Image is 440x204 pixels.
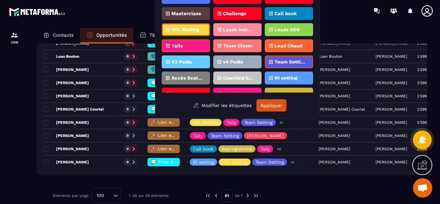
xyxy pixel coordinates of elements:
[274,76,297,80] p: R1 setting
[171,92,203,96] p: [PERSON_NAME]
[260,147,270,151] p: Tally
[417,81,436,85] p: 2 599,00 €
[223,44,253,48] p: Team Closer
[151,67,208,72] span: 🗣️ Conversation en cours
[149,32,166,38] p: Tâches
[256,99,286,112] button: Appliquer
[43,133,89,138] p: [PERSON_NAME]
[151,93,215,98] span: 💬 Prise de contact effectué
[171,11,201,16] p: Masterclass
[274,11,297,16] p: Call book
[151,120,207,125] span: 🚀 Lien envoyé & Relance
[223,92,254,96] p: SET [PERSON_NAME]
[43,80,89,85] p: [PERSON_NAME]
[244,120,273,125] p: Team Setting
[129,193,168,198] p: 1-26 sur 26 éléments
[247,133,284,138] p: [PERSON_NAME]
[127,147,129,151] p: 0
[127,133,129,138] p: 0
[376,81,407,85] p: [PERSON_NAME]
[127,81,129,85] p: 0
[213,193,219,199] img: prev
[188,100,256,111] button: Modifier les étiquettes
[53,193,89,198] p: Éléments par page
[211,133,239,138] p: Team Setting
[274,27,300,32] p: Leads ADS
[253,193,259,199] img: next
[171,60,192,64] p: V3 Podia
[43,160,89,165] p: [PERSON_NAME]
[417,54,436,59] p: 2 599,00 €
[376,107,407,112] p: [PERSON_NAME]
[417,67,436,72] p: 2 599,00 €
[43,120,89,125] p: [PERSON_NAME]
[255,160,284,164] p: Team Setting
[205,193,211,199] img: prev
[133,28,172,44] a: Tâches
[96,32,127,38] p: Opportunités
[106,192,112,199] input: Search for option
[171,76,203,80] p: Accès Scaler Podia
[151,133,207,138] span: 🚀 Lien envoyé & Relance
[2,41,27,44] p: CRM
[2,26,27,49] a: formationformationCRM
[235,193,243,198] p: de 1
[43,54,79,59] p: Loan Bouton
[417,120,436,125] p: 2 599,00 €
[43,67,89,72] p: [PERSON_NAME]
[274,60,306,64] p: Team Setting
[43,146,89,151] p: [PERSON_NAME]
[80,28,133,44] a: Opportunités
[275,146,283,152] p: +2
[245,193,251,199] img: next
[376,120,407,125] p: [PERSON_NAME]
[151,53,208,59] span: 🗣️ Conversation en cours
[413,178,432,198] div: Ouvrir le chat
[193,147,214,151] p: Call book
[223,60,243,64] p: v4 Podia
[376,94,407,98] p: [PERSON_NAME]
[127,54,129,59] p: 0
[171,27,199,32] p: VSL Mailing
[151,106,215,112] span: 💬 Prise de contact effectué
[417,107,436,112] p: 2 599,00 €
[222,160,247,164] p: VSL Mailing
[226,120,236,125] p: Tally
[376,160,407,164] p: [PERSON_NAME]
[151,146,207,151] span: 🚀 Lien envoyé & Relance
[223,11,246,16] p: Challenge
[193,133,203,138] p: Tally
[376,133,407,138] p: [PERSON_NAME]
[376,147,407,151] p: [PERSON_NAME]
[127,120,129,125] p: 0
[417,94,436,98] p: 2 599,00 €
[193,120,218,125] p: VSL Mailing
[277,119,285,126] p: +1
[222,147,252,151] p: Reprogrammé
[94,192,106,199] span: 100
[193,160,214,164] p: R1 setting
[151,159,215,164] span: 💬 Prise de contact effectué
[127,94,129,98] p: 0
[37,28,80,44] a: Contacts
[274,92,306,96] p: Reprogrammé
[43,93,89,99] p: [PERSON_NAME]
[223,76,254,80] p: Coaching book
[223,27,254,32] p: Leads Instagram
[127,107,129,112] p: 0
[274,44,302,48] p: Lead Chaud
[127,67,129,72] p: 0
[127,160,129,164] p: 0
[43,107,104,112] p: [PERSON_NAME] Courtel
[11,31,18,39] img: formation
[289,159,296,166] p: +1
[376,54,407,59] p: [PERSON_NAME]
[9,6,67,18] img: logo
[53,32,74,38] p: Contacts
[171,44,183,48] p: Tally
[221,189,233,202] p: 01
[151,80,215,85] span: 💬 Prise de contact effectué
[376,67,407,72] p: [PERSON_NAME]
[92,188,121,203] div: Search for option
